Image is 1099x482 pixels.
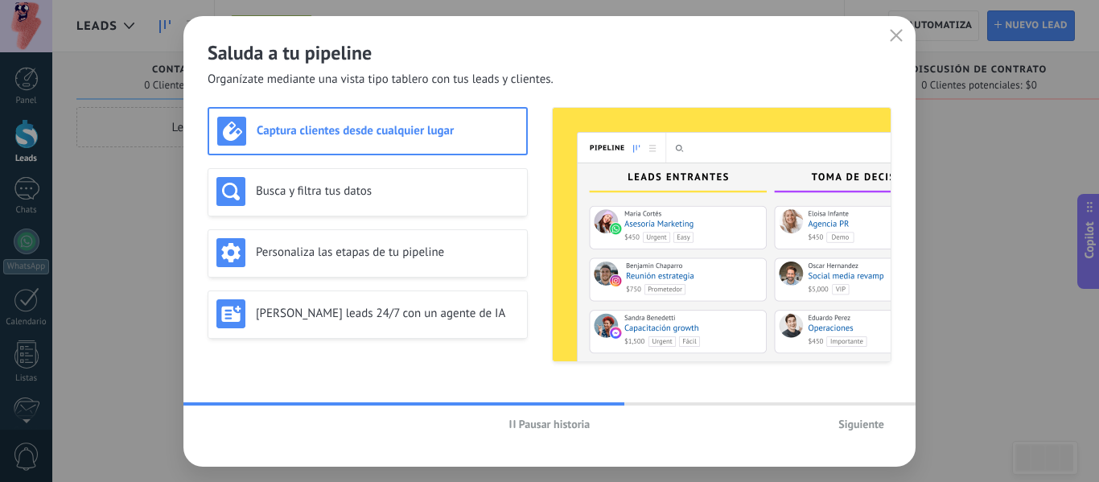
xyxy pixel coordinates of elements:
h3: [PERSON_NAME] leads 24/7 con un agente de IA [256,306,519,321]
h3: Captura clientes desde cualquier lugar [257,123,518,138]
button: Pausar historia [502,412,598,436]
span: Organízate mediante una vista tipo tablero con tus leads y clientes. [208,72,554,88]
span: Pausar historia [519,418,591,430]
h2: Saluda a tu pipeline [208,40,891,65]
button: Siguiente [831,412,891,436]
span: Siguiente [838,418,884,430]
h3: Personaliza las etapas de tu pipeline [256,245,519,260]
h3: Busca y filtra tus datos [256,183,519,199]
